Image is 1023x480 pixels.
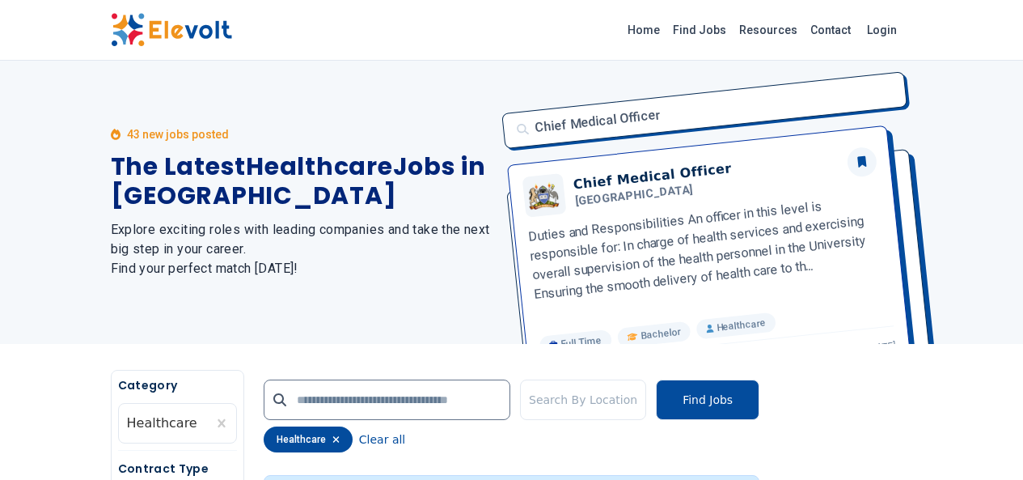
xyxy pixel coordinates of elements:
[111,13,232,47] img: Elevolt
[656,380,759,420] button: Find Jobs
[111,220,492,278] h2: Explore exciting roles with leading companies and take the next big step in your career. Find you...
[621,17,666,43] a: Home
[111,152,492,210] h1: The Latest Healthcare Jobs in [GEOGRAPHIC_DATA]
[804,17,857,43] a: Contact
[857,14,907,46] a: Login
[666,17,733,43] a: Find Jobs
[118,461,237,477] h5: Contract Type
[359,427,405,452] button: Clear all
[127,126,229,142] p: 43 new jobs posted
[733,17,804,43] a: Resources
[118,377,237,393] h5: Category
[264,427,353,452] div: healthcare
